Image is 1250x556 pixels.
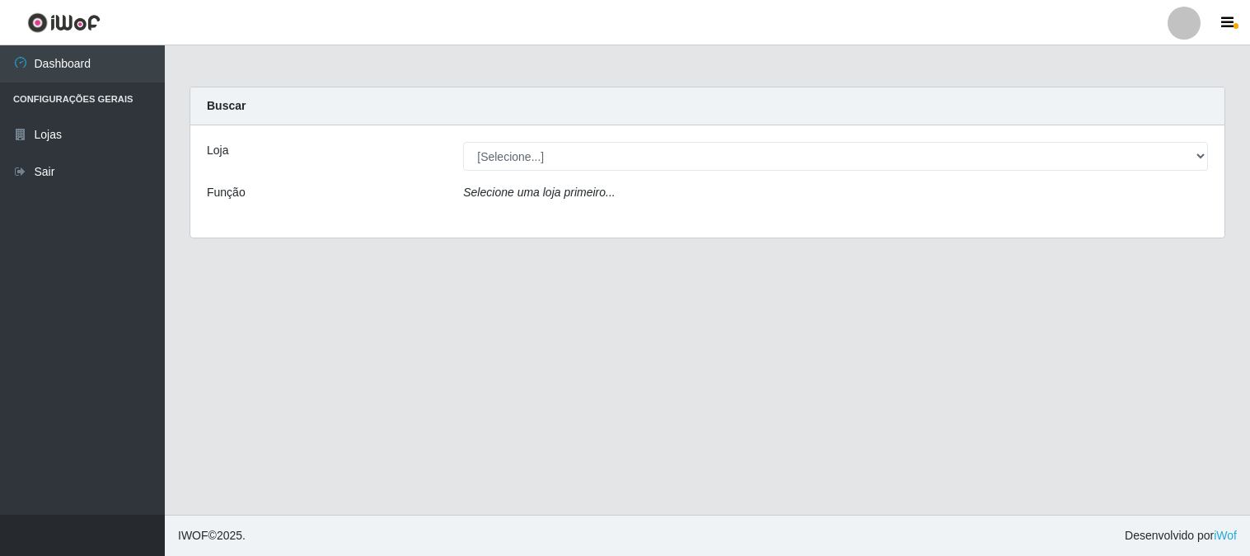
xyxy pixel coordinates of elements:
[1214,529,1237,542] a: iWof
[207,99,246,112] strong: Buscar
[27,12,101,33] img: CoreUI Logo
[207,184,246,201] label: Função
[1125,527,1237,544] span: Desenvolvido por
[178,529,208,542] span: IWOF
[463,186,615,199] i: Selecione uma loja primeiro...
[207,142,228,159] label: Loja
[178,527,246,544] span: © 2025 .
